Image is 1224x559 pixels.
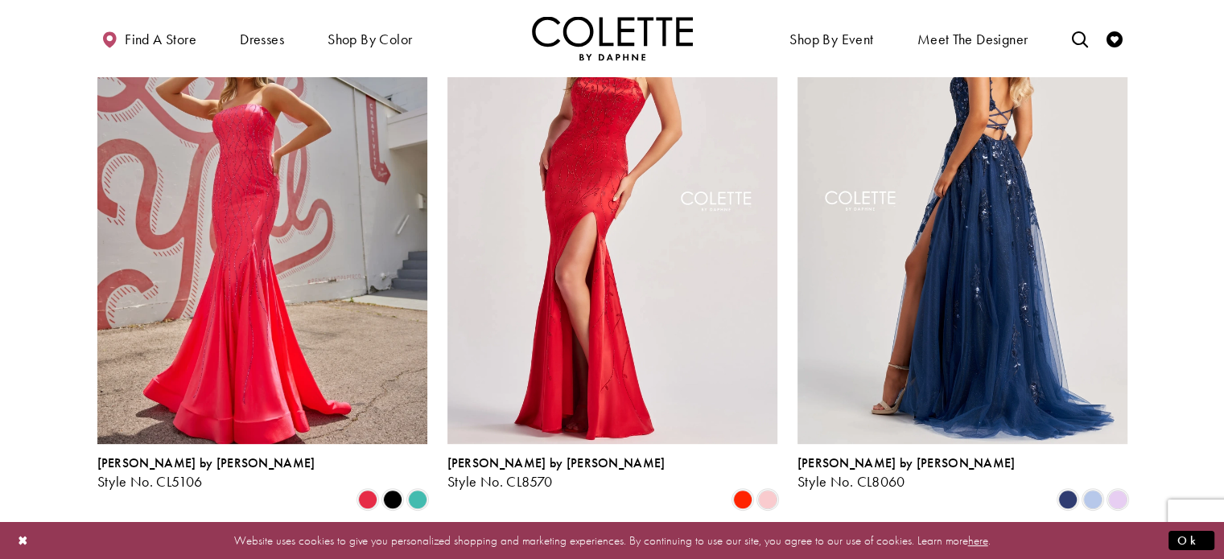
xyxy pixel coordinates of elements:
i: Bluebell [1083,490,1102,509]
a: Check Wishlist [1102,16,1127,60]
span: [PERSON_NAME] by [PERSON_NAME] [447,454,666,471]
span: Shop By Event [785,16,877,60]
button: Submit Dialog [1168,530,1214,550]
span: [PERSON_NAME] by [PERSON_NAME] [797,454,1016,471]
a: Find a store [97,16,200,60]
i: Lilac [1108,490,1127,509]
i: Strawberry [358,490,377,509]
p: Website uses cookies to give you personalized shopping and marketing experiences. By continuing t... [116,529,1108,551]
div: Colette by Daphne Style No. CL8060 [797,456,1016,490]
span: Shop By Event [789,31,873,47]
a: Toggle search [1067,16,1091,60]
i: Scarlet [733,490,752,509]
i: Ice Pink [758,490,777,509]
span: Style No. CL5106 [97,472,203,491]
span: Shop by color [328,31,412,47]
span: Style No. CL8570 [447,472,553,491]
i: Navy Blue [1058,490,1078,509]
i: Turquoise [408,490,427,509]
a: Visit Home Page [532,16,693,60]
span: Shop by color [324,16,416,60]
button: Close Dialog [10,526,37,554]
span: Find a store [125,31,196,47]
i: Black [383,490,402,509]
div: Colette by Daphne Style No. CL8570 [447,456,666,490]
span: Dresses [240,31,284,47]
div: Colette by Daphne Style No. CL5106 [97,456,315,490]
img: Colette by Daphne [532,16,693,60]
span: [PERSON_NAME] by [PERSON_NAME] [97,454,315,471]
a: here [968,532,988,548]
span: Meet the designer [917,31,1028,47]
span: Style No. CL8060 [797,472,905,491]
span: Dresses [236,16,288,60]
a: Meet the designer [913,16,1032,60]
